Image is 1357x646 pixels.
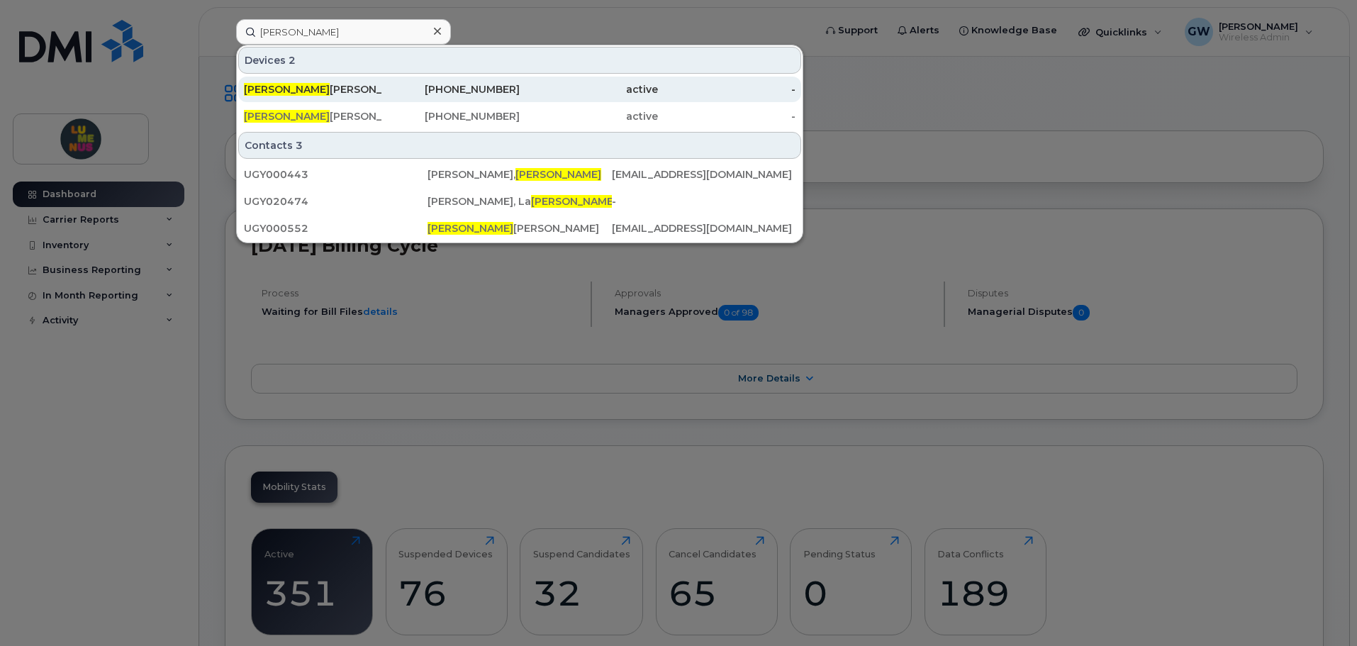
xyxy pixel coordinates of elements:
[244,194,428,208] div: UGY020474
[658,109,796,123] div: -
[612,221,795,235] div: [EMAIL_ADDRESS][DOMAIN_NAME]
[520,109,658,123] div: active
[289,53,296,67] span: 2
[238,189,801,214] a: UGY020474[PERSON_NAME], La[PERSON_NAME]-
[520,82,658,96] div: active
[244,109,382,123] div: [PERSON_NAME]
[531,195,617,208] span: [PERSON_NAME]
[515,168,601,181] span: [PERSON_NAME]
[296,138,303,152] span: 3
[382,109,520,123] div: [PHONE_NUMBER]
[238,47,801,74] div: Devices
[238,162,801,187] a: UGY000443[PERSON_NAME],[PERSON_NAME][EMAIL_ADDRESS][DOMAIN_NAME]
[244,83,330,96] span: [PERSON_NAME]
[244,221,428,235] div: UGY000552
[612,194,795,208] div: -
[244,110,330,123] span: [PERSON_NAME]
[238,216,801,241] a: UGY000552[PERSON_NAME][PERSON_NAME][EMAIL_ADDRESS][DOMAIN_NAME]
[238,104,801,129] a: [PERSON_NAME][PERSON_NAME][PHONE_NUMBER]active-
[612,167,795,182] div: [EMAIL_ADDRESS][DOMAIN_NAME]
[428,221,611,235] div: [PERSON_NAME]
[382,82,520,96] div: [PHONE_NUMBER]
[238,132,801,159] div: Contacts
[428,222,513,235] span: [PERSON_NAME]
[428,194,611,208] div: [PERSON_NAME], La
[428,167,611,182] div: [PERSON_NAME],
[244,167,428,182] div: UGY000443
[244,82,382,96] div: [PERSON_NAME]
[238,77,801,102] a: [PERSON_NAME][PERSON_NAME][PHONE_NUMBER]active-
[658,82,796,96] div: -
